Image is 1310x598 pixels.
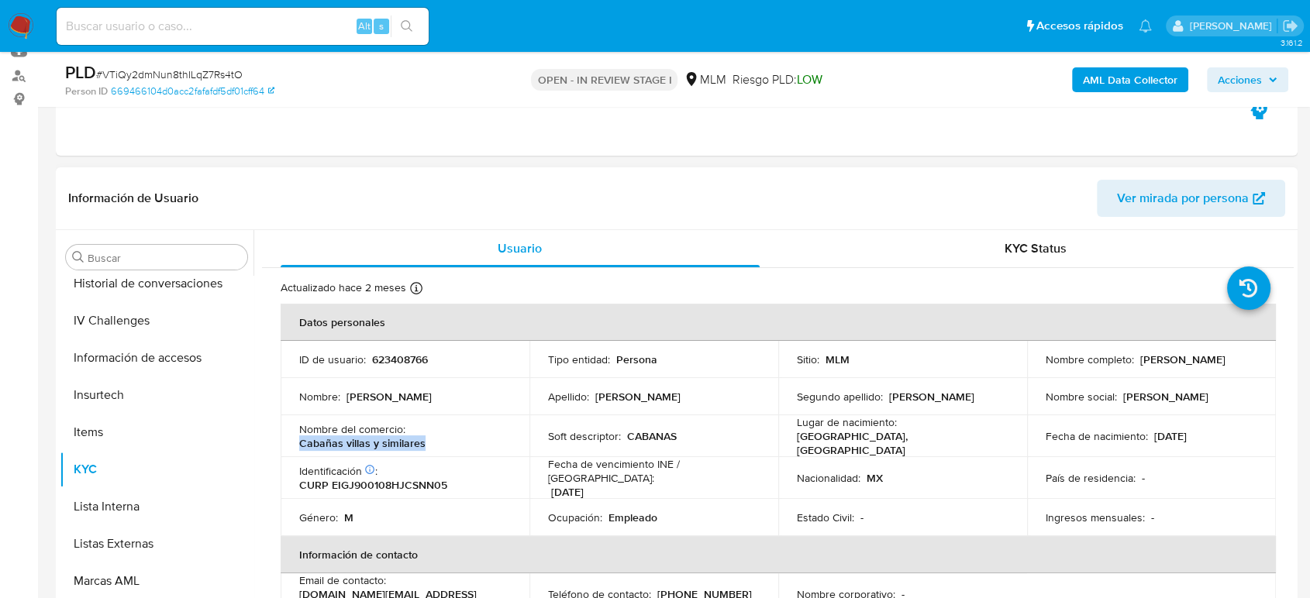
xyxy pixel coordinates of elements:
button: Ver mirada por persona [1097,180,1285,217]
p: Segundo apellido : [797,390,883,404]
p: Sitio : [797,352,819,366]
p: Persona [616,352,657,366]
button: Lista Interna [60,488,253,525]
b: PLD [65,60,96,84]
input: Buscar [88,251,241,265]
button: AML Data Collector [1072,67,1188,92]
span: # VTiQy2dmNun8thILqZ7Rs4tO [96,67,243,82]
p: Actualizado hace 2 meses [281,280,406,295]
button: KYC [60,451,253,488]
p: Género : [299,510,338,524]
p: [GEOGRAPHIC_DATA], [GEOGRAPHIC_DATA] [797,429,1002,457]
span: KYC Status [1005,239,1067,257]
p: - [1142,471,1145,485]
a: 669466104d0acc2fafafdf5df01cff64 [111,84,274,98]
p: 623408766 [372,352,428,366]
p: Soft descriptor : [548,429,621,443]
span: Accesos rápidos [1036,18,1123,34]
span: 3.161.2 [1280,36,1302,49]
p: M [344,510,353,524]
p: Nombre del comercio : [299,422,405,436]
span: s [379,19,384,33]
b: Person ID [65,84,108,98]
p: MX [867,471,883,485]
p: OPEN - IN REVIEW STAGE I [531,69,677,91]
p: - [1151,510,1154,524]
button: Items [60,414,253,451]
p: Empleado [608,510,657,524]
button: IV Challenges [60,302,253,339]
p: [PERSON_NAME] [1123,390,1208,404]
p: Nombre completo : [1046,352,1134,366]
a: Notificaciones [1139,19,1152,33]
p: [DATE] [551,485,584,499]
span: Acciones [1218,67,1262,92]
p: - [860,510,864,524]
p: Nacionalidad : [797,471,860,485]
p: MLM [826,352,850,366]
button: Listas Externas [60,525,253,562]
button: Acciones [1207,67,1288,92]
p: [DATE] [1154,429,1187,443]
p: [PERSON_NAME] [346,390,432,404]
p: diego.gardunorosas@mercadolibre.com.mx [1189,19,1277,33]
th: Datos personales [281,304,1276,341]
p: Fecha de nacimiento : [1046,429,1148,443]
p: Cabañas villas y similares [299,436,426,450]
p: Email de contacto : [299,573,386,587]
button: Buscar [72,251,84,263]
p: CURP EIGJ900108HJCSNN05 [299,478,447,492]
p: Estado Civil : [797,510,854,524]
p: Lugar de nacimiento : [797,415,897,429]
span: Usuario [498,239,542,257]
input: Buscar usuario o caso... [57,16,429,36]
p: Nombre : [299,390,340,404]
button: Historial de conversaciones [60,265,253,302]
span: Ver mirada por persona [1117,180,1249,217]
p: [PERSON_NAME] [1140,352,1226,366]
p: ID de usuario : [299,352,366,366]
a: Salir [1282,18,1298,34]
span: Alt [358,19,371,33]
p: Fecha de vencimiento INE / [GEOGRAPHIC_DATA] : [548,457,760,485]
p: Identificación : [299,464,377,478]
p: Apellido : [548,390,589,404]
b: AML Data Collector [1083,67,1177,92]
span: LOW [796,70,822,88]
p: Ocupación : [548,510,602,524]
button: search-icon [391,15,422,37]
p: Tipo entidad : [548,352,610,366]
p: Nombre social : [1046,390,1117,404]
h1: Información de Usuario [68,191,198,206]
button: Información de accesos [60,339,253,376]
p: [PERSON_NAME] [889,390,974,404]
p: [PERSON_NAME] [595,390,681,404]
p: País de residencia : [1046,471,1136,485]
p: CABANAS [627,429,677,443]
p: Ingresos mensuales : [1046,510,1145,524]
th: Información de contacto [281,536,1276,573]
span: Riesgo PLD: [732,71,822,88]
button: Insurtech [60,376,253,414]
div: MLM [684,71,726,88]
